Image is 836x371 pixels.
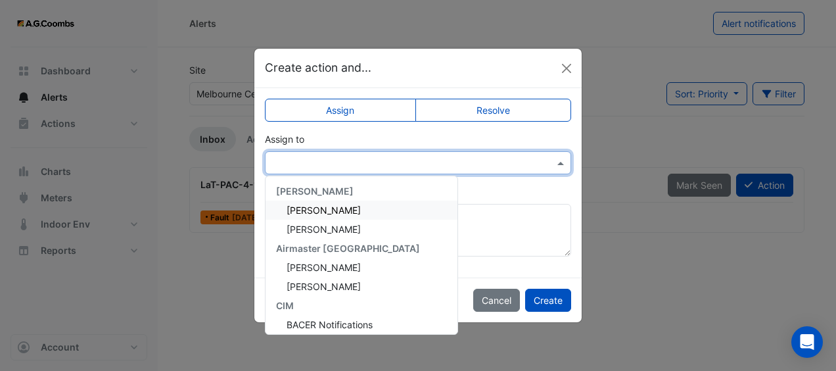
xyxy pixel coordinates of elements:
span: [PERSON_NAME] [287,224,361,235]
span: [PERSON_NAME] [287,281,361,292]
ng-dropdown-panel: Options list [265,176,458,335]
span: [PERSON_NAME] [287,205,361,216]
label: Resolve [415,99,572,122]
button: Cancel [473,289,520,312]
label: Assign to [265,132,304,146]
label: Assign [265,99,416,122]
span: CIM [276,300,294,311]
div: Open Intercom Messenger [791,326,823,358]
span: [PERSON_NAME] [276,185,354,197]
span: Airmaster [GEOGRAPHIC_DATA] [276,243,420,254]
button: Create [525,289,571,312]
span: BACER Notifications [287,319,373,330]
span: [PERSON_NAME] [287,262,361,273]
button: Close [557,59,576,78]
h5: Create action and... [265,59,371,76]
